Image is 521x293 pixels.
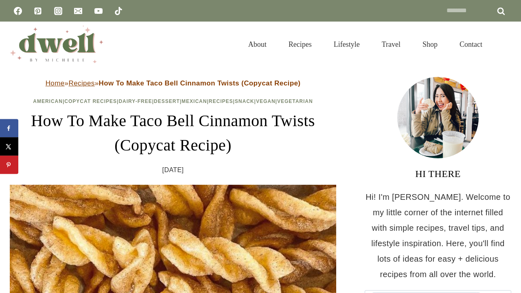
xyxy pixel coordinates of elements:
h1: How To Make Taco Bell Cinnamon Twists (Copycat Recipe) [10,109,336,157]
a: Lifestyle [323,30,371,59]
a: TikTok [110,3,127,19]
a: Copycat Recipes [64,98,117,104]
a: Facebook [10,3,26,19]
a: About [237,30,278,59]
a: Travel [371,30,412,59]
h3: HI THERE [365,166,511,181]
span: » » [46,79,301,87]
a: Pinterest [30,3,46,19]
a: American [33,98,63,104]
a: Recipes [68,79,94,87]
a: Snack [235,98,254,104]
a: Mexican [182,98,207,104]
img: DWELL by michelle [10,26,103,63]
p: Hi! I'm [PERSON_NAME]. Welcome to my little corner of the internet filled with simple recipes, tr... [365,189,511,282]
a: Instagram [50,3,66,19]
span: | | | | | | | | [33,98,313,104]
a: Contact [449,30,493,59]
a: Recipes [209,98,233,104]
a: Vegan [256,98,276,104]
button: View Search Form [497,37,511,51]
strong: How To Make Taco Bell Cinnamon Twists (Copycat Recipe) [99,79,301,87]
a: Recipes [278,30,323,59]
a: Shop [412,30,449,59]
nav: Primary Navigation [237,30,493,59]
a: Dessert [154,98,180,104]
time: [DATE] [162,164,184,176]
a: YouTube [90,3,107,19]
a: Home [46,79,65,87]
a: Email [70,3,86,19]
a: Vegetarian [277,98,313,104]
a: Dairy-Free [118,98,152,104]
